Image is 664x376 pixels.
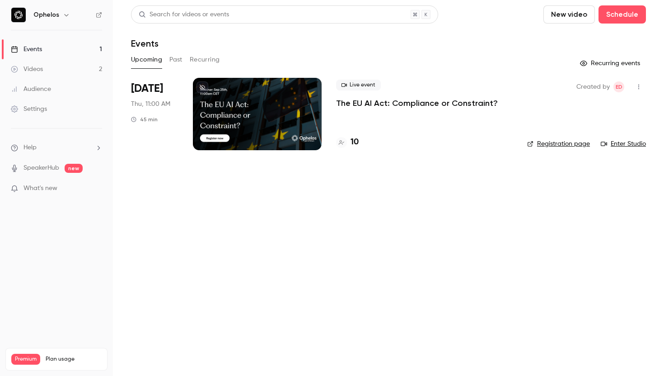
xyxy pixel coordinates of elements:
[336,136,359,148] a: 10
[131,81,163,96] span: [DATE]
[601,139,646,148] a: Enter Studio
[576,81,610,92] span: Created by
[23,184,57,193] span: What's new
[576,56,646,71] button: Recurring events
[613,81,624,92] span: Eadaoin Downey
[11,354,40,365] span: Premium
[46,356,102,363] span: Plan usage
[131,38,159,49] h1: Events
[11,85,51,94] div: Audience
[11,105,47,114] div: Settings
[11,45,42,54] div: Events
[11,65,43,74] div: Videos
[11,8,26,22] img: Ophelos
[65,164,83,173] span: new
[336,98,498,109] a: The EU AI Act: Compliance or Constraint?
[543,5,595,24] button: New video
[139,10,229,19] div: Search for videos or events
[131,78,178,150] div: Sep 25 Thu, 11:00 AM (Europe/London)
[190,52,220,67] button: Recurring
[169,52,182,67] button: Past
[131,52,162,67] button: Upcoming
[23,143,37,152] span: Help
[351,136,359,148] h4: 10
[131,100,170,109] span: Thu, 11:00 AM
[11,143,102,152] li: help-dropdown-opener
[616,81,622,92] span: ED
[23,163,59,173] a: SpeakerHub
[33,10,59,19] h6: Ophelos
[599,5,646,24] button: Schedule
[336,80,381,90] span: Live event
[131,116,158,123] div: 45 min
[527,139,590,148] a: Registration page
